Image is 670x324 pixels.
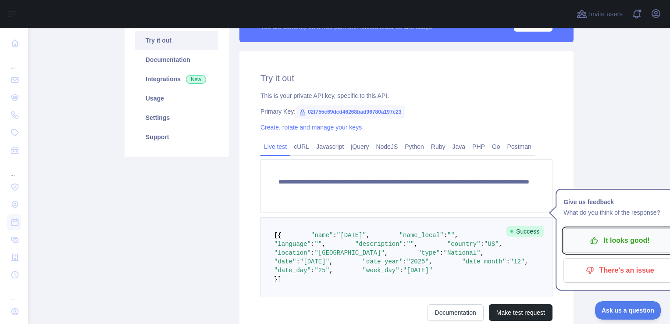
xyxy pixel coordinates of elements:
p: There's an issue [570,263,669,278]
span: } [274,276,278,283]
a: Javascript [313,140,347,154]
a: Python [401,140,428,154]
span: "" [447,232,455,239]
span: : [399,267,403,274]
span: : [311,249,314,256]
span: "" [314,241,322,248]
span: "date" [274,258,296,265]
a: Try it out [135,31,218,50]
a: Documentation [428,304,484,321]
span: : [440,249,443,256]
div: This is your private API key, specific to this API. [260,91,552,100]
span: , [329,267,333,274]
span: "[DATE]" [337,232,366,239]
span: "description" [355,241,403,248]
a: Ruby [428,140,449,154]
a: cURL [290,140,313,154]
div: ... [7,160,21,177]
span: New [186,75,206,84]
span: ] [278,276,281,283]
span: : [296,258,299,265]
span: { [278,232,281,239]
div: ... [7,284,21,302]
button: Invite users [575,7,624,21]
span: , [499,241,502,248]
div: ... [7,53,21,70]
span: "week_day" [363,267,399,274]
a: Documentation [135,50,218,69]
div: Primary Key: [260,107,552,116]
a: Go [488,140,504,154]
p: It looks good! [570,233,669,248]
a: jQuery [347,140,372,154]
span: "[DATE]" [300,258,329,265]
span: , [455,232,458,239]
span: "" [406,241,414,248]
a: Postman [504,140,535,154]
span: , [414,241,417,248]
button: Make test request [489,304,552,321]
span: : [333,232,336,239]
span: "country" [447,241,481,248]
a: PHP [469,140,488,154]
a: Usage [135,89,218,108]
span: Success [506,226,544,237]
span: , [366,232,370,239]
span: "US" [484,241,499,248]
iframe: Toggle Customer Support [595,301,661,320]
span: Invite users [589,9,623,19]
span: : [311,267,314,274]
span: "type" [418,249,440,256]
span: "25" [314,267,329,274]
span: 02f755c69dcd46268bad96780a197c23 [296,105,405,119]
span: "date_month" [462,258,506,265]
a: Live test [260,140,290,154]
span: : [506,258,510,265]
span: : [311,241,314,248]
span: "National" [444,249,481,256]
span: : [481,241,484,248]
span: , [329,258,333,265]
span: "name_local" [399,232,444,239]
span: "date_day" [274,267,311,274]
a: Java [449,140,469,154]
span: , [524,258,528,265]
span: "name" [311,232,333,239]
span: "12" [510,258,525,265]
a: Support [135,127,218,147]
span: , [481,249,484,256]
span: : [403,258,406,265]
a: Create, rotate and manage your keys [260,124,362,131]
span: "[DATE]" [403,267,432,274]
span: : [444,232,447,239]
a: NodeJS [372,140,401,154]
span: [ [274,232,278,239]
h2: Try it out [260,72,552,84]
span: "[GEOGRAPHIC_DATA]" [314,249,385,256]
span: , [322,241,325,248]
span: : [403,241,406,248]
span: , [429,258,432,265]
a: Integrations New [135,69,218,89]
span: "date_year" [363,258,403,265]
a: Settings [135,108,218,127]
span: "location" [274,249,311,256]
span: "2025" [407,258,429,265]
span: , [385,249,388,256]
span: "language" [274,241,311,248]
